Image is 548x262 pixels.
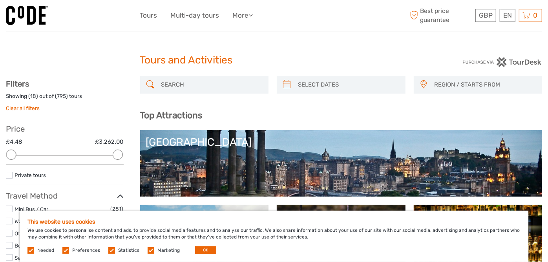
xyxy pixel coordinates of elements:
[6,6,48,25] img: 995-992541c5-5571-4164-a9a0-74697b48da7f_logo_small.jpg
[408,7,474,24] span: Best price guarantee
[15,172,46,178] a: Private tours
[37,247,54,254] label: Needed
[30,92,36,100] label: 18
[295,78,402,92] input: SELECT DATES
[158,78,265,92] input: SEARCH
[118,247,139,254] label: Statistics
[146,136,537,148] div: [GEOGRAPHIC_DATA]
[171,10,219,21] a: Multi-day tours
[431,78,539,91] button: REGION / STARTS FROM
[140,10,157,21] a: Tours
[479,11,493,19] span: GBP
[532,11,539,19] span: 0
[57,92,66,100] label: 795
[6,105,40,111] a: Clear all filters
[15,230,60,237] a: Other / Non-Travel
[20,211,528,262] div: We use cookies to personalise content and ads, to provide social media features and to analyse ou...
[15,206,48,212] a: Mini Bus / Car
[6,79,29,89] strong: Filters
[95,138,124,146] label: £3,262.00
[15,255,39,261] a: Self-Drive
[6,92,124,105] div: Showing ( ) out of ( ) tours
[233,10,253,21] a: More
[6,138,22,146] label: £4.48
[157,247,180,254] label: Marketing
[500,9,515,22] div: EN
[140,54,408,67] h1: Tours and Activities
[15,242,24,249] a: Bus
[72,247,100,254] label: Preferences
[6,191,124,201] h3: Travel Method
[111,204,124,213] span: (281)
[27,219,521,225] h5: This website uses cookies
[140,110,203,121] b: Top Attractions
[15,218,33,224] a: Walking
[146,136,537,191] a: [GEOGRAPHIC_DATA]
[6,124,124,134] h3: Price
[195,246,216,254] button: OK
[462,57,542,67] img: PurchaseViaTourDesk.png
